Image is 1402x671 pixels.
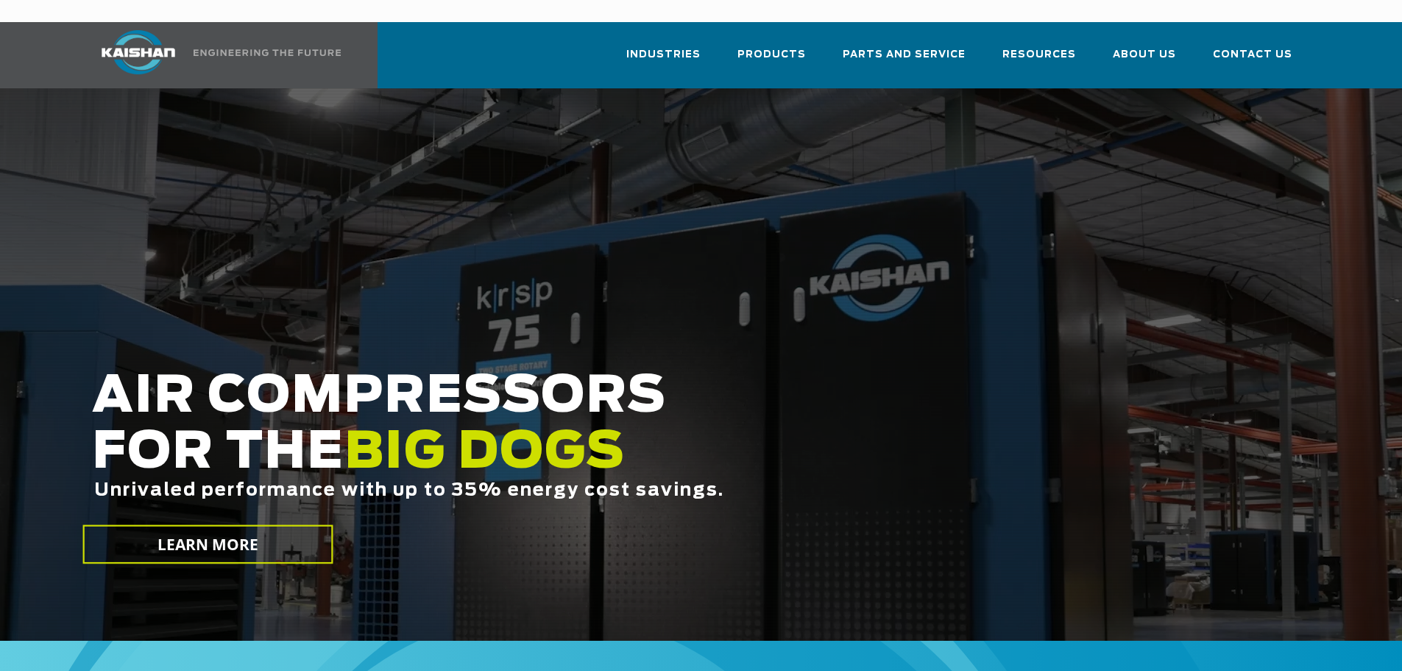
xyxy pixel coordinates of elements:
img: kaishan logo [83,30,194,74]
span: Industries [626,46,701,63]
a: Contact Us [1213,35,1292,85]
span: Products [737,46,806,63]
a: Industries [626,35,701,85]
a: LEARN MORE [82,525,333,564]
span: Resources [1002,46,1076,63]
span: LEARN MORE [157,534,258,555]
a: Kaishan USA [83,22,344,88]
a: Products [737,35,806,85]
span: Parts and Service [843,46,966,63]
span: Contact Us [1213,46,1292,63]
span: About Us [1113,46,1176,63]
a: Resources [1002,35,1076,85]
a: About Us [1113,35,1176,85]
a: Parts and Service [843,35,966,85]
span: Unrivaled performance with up to 35% energy cost savings. [94,482,724,499]
h2: AIR COMPRESSORS FOR THE [92,369,1105,547]
img: Engineering the future [194,49,341,56]
span: BIG DOGS [344,428,626,478]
